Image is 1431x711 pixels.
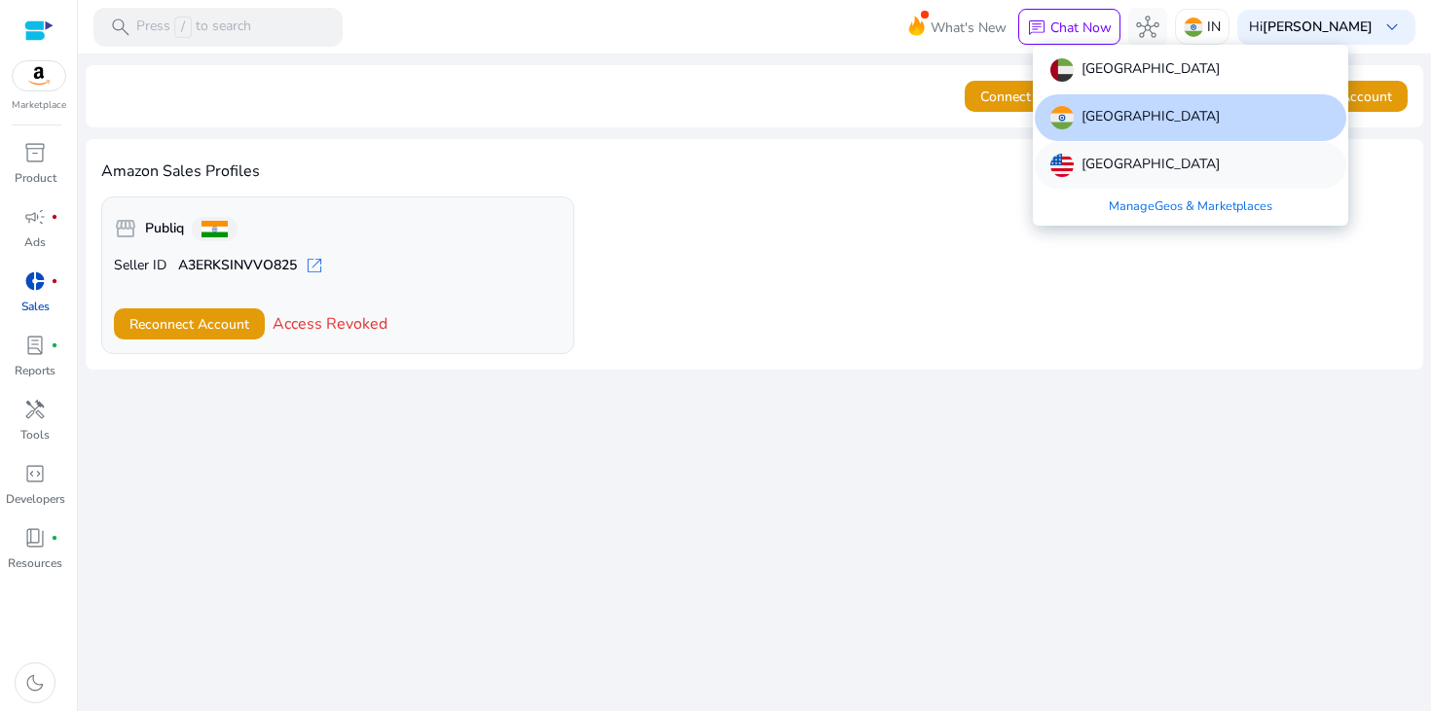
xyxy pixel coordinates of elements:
p: [GEOGRAPHIC_DATA] [1082,58,1220,82]
p: [GEOGRAPHIC_DATA] [1082,154,1220,177]
img: us.svg [1050,154,1074,177]
a: ManageGeos & Marketplaces [1093,189,1288,224]
img: ae.svg [1050,58,1074,82]
p: [GEOGRAPHIC_DATA] [1082,106,1220,129]
img: in.svg [1050,106,1074,129]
